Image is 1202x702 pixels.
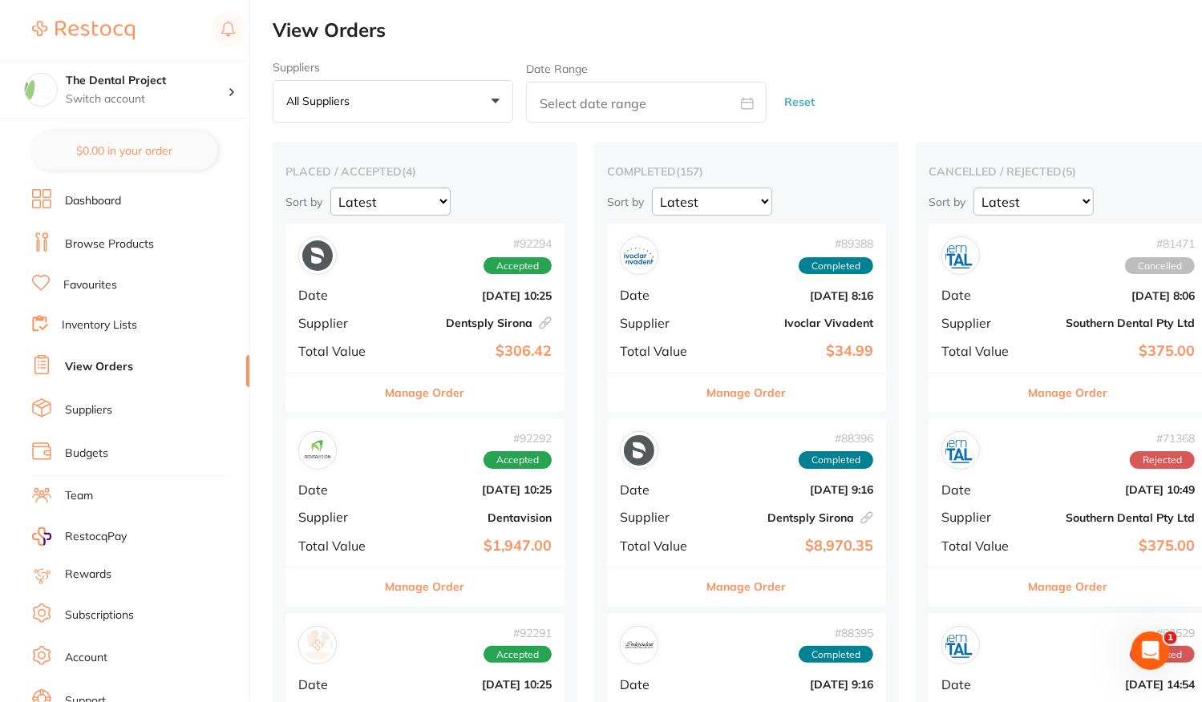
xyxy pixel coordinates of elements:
span: Date [941,677,1022,692]
button: Manage Order [1029,567,1108,606]
button: All suppliers [273,80,513,123]
button: Reset [779,81,820,123]
span: Total Value [298,344,378,358]
span: # 89388 [799,237,873,250]
span: Total Value [941,539,1022,553]
b: Dentsply Sirona [713,511,873,524]
b: [DATE] 8:16 [713,289,873,302]
a: Subscriptions [65,607,134,623]
b: $8,970.35 [713,538,873,555]
a: Browse Products [65,236,154,252]
button: Manage Order [707,567,787,606]
span: Supplier [298,510,378,524]
img: Independent Dental [624,630,654,660]
p: Sort by [607,195,644,209]
span: 1 [1164,631,1177,644]
span: Accepted [484,646,552,664]
span: # 81471 [1125,237,1195,250]
span: # 88396 [799,432,873,445]
input: Select date range [526,82,767,123]
span: Date [298,482,378,497]
b: [DATE] 10:25 [391,678,552,691]
p: Sort by [285,195,322,209]
img: Southern Dental Pty Ltd [945,240,976,271]
b: [DATE] 9:16 [713,678,873,691]
a: Dashboard [65,193,121,209]
img: Restocq Logo [32,21,135,40]
button: $0.00 in your order [32,131,217,170]
button: Manage Order [386,373,465,412]
span: Date [620,482,700,497]
span: Supplier [620,316,700,330]
span: Completed [799,257,873,275]
span: Total Value [941,344,1022,358]
b: [DATE] 9:16 [713,483,873,496]
label: Date Range [526,63,588,75]
div: Dentavision#92292AcceptedDate[DATE] 10:25SupplierDentavisionTotal Value$1,947.00Manage Order [285,418,565,607]
button: Manage Order [707,373,787,412]
img: VP Dental & Medical Supplies [302,630,333,660]
span: Total Value [620,344,700,358]
h2: View Orders [273,19,1202,42]
p: Switch account [66,91,228,107]
span: Rejected [1130,646,1195,664]
span: # 62529 [1130,627,1195,639]
img: RestocqPay [32,527,51,546]
span: Date [298,677,378,692]
span: Date [941,482,1022,497]
span: Date [298,288,378,302]
b: Ivoclar Vivadent [713,317,873,329]
b: $375.00 [1034,343,1195,360]
h4: The Dental Project [66,73,228,89]
b: $34.99 [713,343,873,360]
img: Dentsply Sirona [624,435,654,466]
h2: placed / accepted ( 4 ) [285,164,565,179]
span: # 92291 [484,627,552,639]
b: [DATE] 10:25 [391,483,552,496]
b: [DATE] 10:49 [1034,483,1195,496]
img: Southern Dental Pty Ltd [945,435,976,466]
a: Suppliers [65,402,112,418]
b: [DATE] 14:54 [1034,678,1195,691]
span: Rejected [1130,451,1195,469]
span: RestocqPay [65,529,127,545]
b: Southern Dental Pty Ltd [1034,511,1195,524]
span: Date [620,677,700,692]
span: Total Value [298,539,378,553]
img: Dentsply Sirona [302,240,333,271]
a: Inventory Lists [62,317,137,333]
a: Favourites [63,277,117,293]
a: Budgets [65,446,108,462]
span: Supplier [620,510,700,524]
button: Manage Order [386,567,465,606]
span: Cancelled [1125,257,1195,275]
img: Dentavision [302,435,333,466]
b: [DATE] 8:06 [1034,289,1195,302]
span: # 88395 [799,627,873,639]
span: Accepted [484,257,552,275]
span: Total Value [620,539,700,553]
span: Accepted [484,451,552,469]
button: Manage Order [1029,373,1108,412]
iframe: Intercom live chat [1131,631,1170,670]
a: View Orders [65,359,133,375]
b: Southern Dental Pty Ltd [1034,317,1195,329]
a: RestocqPay [32,527,127,546]
a: Rewards [65,567,111,583]
span: Supplier [941,510,1022,524]
label: Suppliers [273,61,513,74]
a: Team [65,488,93,504]
b: $1,947.00 [391,538,552,555]
a: Account [65,650,107,666]
img: Southern Dental Pty Ltd [945,630,976,660]
b: [DATE] 10:25 [391,289,552,302]
span: Date [620,288,700,302]
p: Sort by [929,195,965,209]
p: All suppliers [286,94,356,108]
b: $375.00 [1034,538,1195,555]
span: # 92294 [484,237,552,250]
span: Date [941,288,1022,302]
span: # 71368 [1130,432,1195,445]
b: Dentavision [391,511,552,524]
b: $306.42 [391,343,552,360]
